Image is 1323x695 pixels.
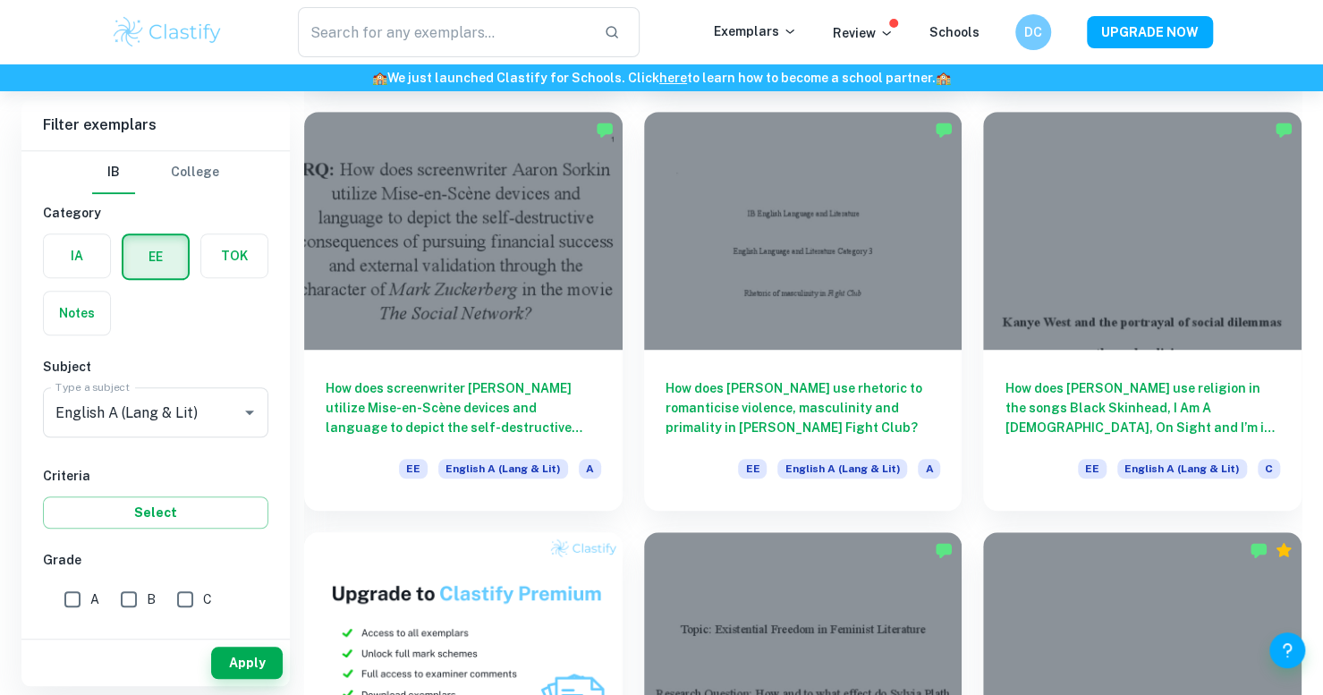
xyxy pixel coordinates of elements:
[44,292,110,335] button: Notes
[203,589,212,609] span: C
[579,459,601,479] span: A
[1258,459,1280,479] span: C
[644,112,963,512] a: How does [PERSON_NAME] use rhetoric to romanticise violence, masculinity and primality in [PERSON...
[44,234,110,277] button: IA
[659,71,687,85] a: here
[936,71,951,85] span: 🏫
[92,151,135,194] button: IB
[714,21,797,41] p: Exemplars
[1250,541,1268,559] img: Marked
[738,459,767,479] span: EE
[1269,632,1305,668] button: Help and Feedback
[1022,22,1043,42] h6: DC
[123,235,188,278] button: EE
[918,459,940,479] span: A
[1275,121,1293,139] img: Marked
[1005,378,1280,437] h6: How does [PERSON_NAME] use religion in the songs Black Skinhead, I Am A [DEMOGRAPHIC_DATA], On Si...
[1087,16,1213,48] button: UPGRADE NOW
[43,496,268,529] button: Select
[983,112,1302,512] a: How does [PERSON_NAME] use religion in the songs Black Skinhead, I Am A [DEMOGRAPHIC_DATA], On Si...
[147,589,156,609] span: B
[326,378,601,437] h6: How does screenwriter [PERSON_NAME] utilize Mise-en-Scène devices and language to depict the self...
[929,25,980,39] a: Schools
[201,234,267,277] button: TOK
[21,100,290,150] h6: Filter exemplars
[438,459,568,479] span: English A (Lang & Lit)
[833,23,894,43] p: Review
[1078,459,1107,479] span: EE
[666,378,941,437] h6: How does [PERSON_NAME] use rhetoric to romanticise violence, masculinity and primality in [PERSON...
[43,466,268,486] h6: Criteria
[1015,14,1051,50] button: DC
[298,7,590,57] input: Search for any exemplars...
[1275,541,1293,559] div: Premium
[211,647,283,679] button: Apply
[43,550,268,570] h6: Grade
[372,71,387,85] span: 🏫
[90,589,99,609] span: A
[43,357,268,377] h6: Subject
[304,112,623,512] a: How does screenwriter [PERSON_NAME] utilize Mise-en-Scène devices and language to depict the self...
[4,68,1319,88] h6: We just launched Clastify for Schools. Click to learn how to become a school partner.
[43,203,268,223] h6: Category
[111,14,225,50] img: Clastify logo
[1117,459,1247,479] span: English A (Lang & Lit)
[596,121,614,139] img: Marked
[935,541,953,559] img: Marked
[92,151,219,194] div: Filter type choice
[399,459,428,479] span: EE
[777,459,907,479] span: English A (Lang & Lit)
[237,400,262,425] button: Open
[935,121,953,139] img: Marked
[55,379,130,394] label: Type a subject
[171,151,219,194] button: College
